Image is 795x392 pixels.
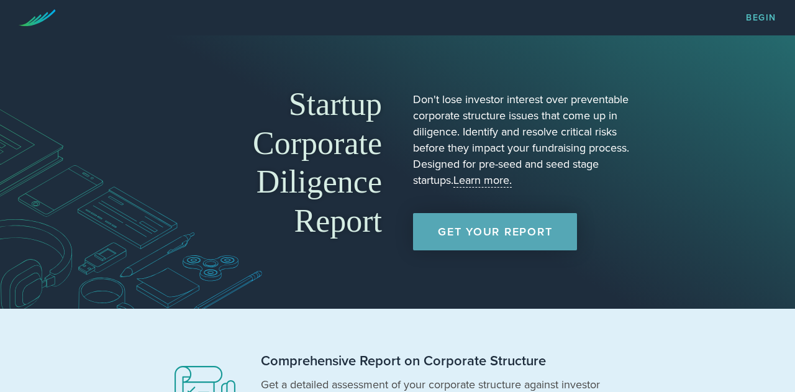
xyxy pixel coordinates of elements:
h2: Comprehensive Report on Corporate Structure [261,352,609,370]
a: Learn more. [453,173,512,188]
a: Begin [746,14,776,22]
h1: Startup Corporate Diligence Report [161,85,382,240]
a: Get Your Report [413,213,577,250]
p: Don't lose investor interest over preventable corporate structure issues that come up in diligenc... [413,91,634,188]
